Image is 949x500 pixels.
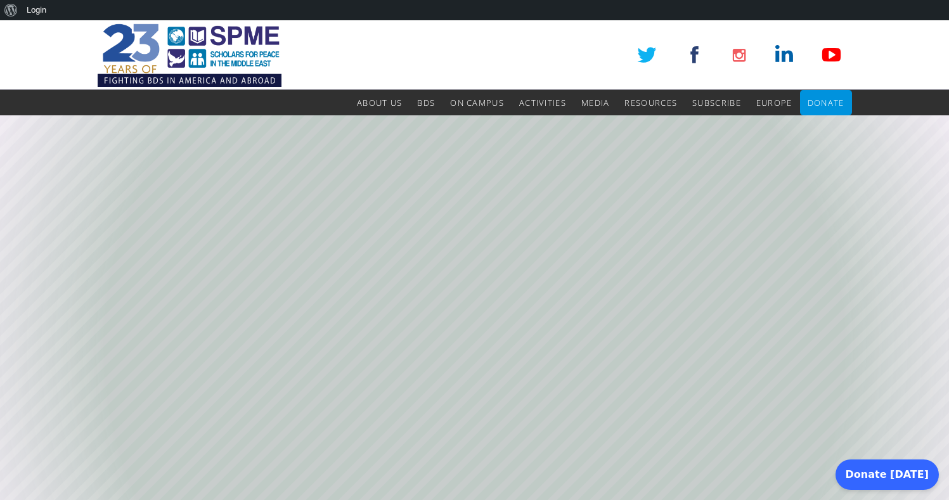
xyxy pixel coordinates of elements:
span: Resources [624,97,677,108]
span: BDS [417,97,435,108]
a: Subscribe [692,90,741,115]
a: About Us [357,90,402,115]
span: Donate [808,97,844,108]
a: BDS [417,90,435,115]
span: Subscribe [692,97,741,108]
span: About Us [357,97,402,108]
a: On Campus [450,90,504,115]
span: On Campus [450,97,504,108]
a: Donate [808,90,844,115]
img: SPME [98,20,281,90]
span: Europe [756,97,792,108]
span: Media [581,97,610,108]
a: Activities [519,90,566,115]
a: Europe [756,90,792,115]
a: Resources [624,90,677,115]
a: Media [581,90,610,115]
span: Activities [519,97,566,108]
